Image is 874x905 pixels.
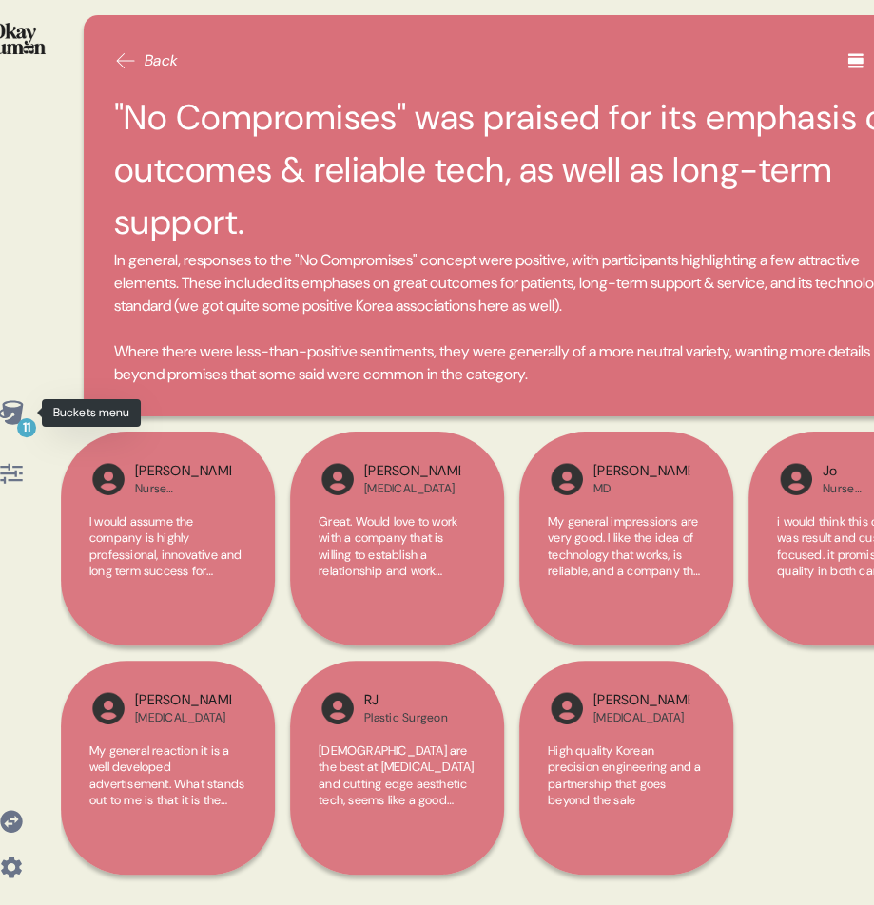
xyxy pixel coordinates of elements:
span: Back [145,49,179,72]
img: l1ibTKarBSWXLOhlfT5LxFP+OttMJpPJZDKZTCbz9PgHEggSPYjZSwEAAAAASUVORK5CYII= [548,689,586,727]
img: l1ibTKarBSWXLOhlfT5LxFP+OttMJpPJZDKZTCbz9PgHEggSPYjZSwEAAAAASUVORK5CYII= [89,689,127,727]
div: 11 [17,418,36,437]
img: l1ibTKarBSWXLOhlfT5LxFP+OttMJpPJZDKZTCbz9PgHEggSPYjZSwEAAAAASUVORK5CYII= [777,460,815,498]
div: [PERSON_NAME] [593,461,689,482]
div: RJ [364,690,448,711]
div: [PERSON_NAME] [593,690,689,711]
img: l1ibTKarBSWXLOhlfT5LxFP+OttMJpPJZDKZTCbz9PgHEggSPYjZSwEAAAAASUVORK5CYII= [319,689,357,727]
div: [MEDICAL_DATA] [364,481,460,496]
span: My general reaction it is a well developed advertisement. What stands out to me is that it is the... [89,742,244,842]
span: I would assume the company is highly professional, innovative and long term success for providers... [89,513,243,713]
span: My general impressions are very good. I like the idea of technology that works, is reliable, and ... [548,513,705,596]
div: MD [593,481,689,496]
div: [PERSON_NAME] [135,690,231,711]
div: [PERSON_NAME] [364,461,460,482]
div: Nurse Practitioner [135,481,231,496]
div: Buckets menu [42,399,141,427]
img: l1ibTKarBSWXLOhlfT5LxFP+OttMJpPJZDKZTCbz9PgHEggSPYjZSwEAAAAASUVORK5CYII= [548,460,586,498]
img: l1ibTKarBSWXLOhlfT5LxFP+OttMJpPJZDKZTCbz9PgHEggSPYjZSwEAAAAASUVORK5CYII= [319,460,357,498]
div: [MEDICAL_DATA] [593,710,689,725]
span: Great. Would love to work with a company that is willing to establish a relationship and work tog... [319,513,466,613]
span: [DEMOGRAPHIC_DATA] are the best at [MEDICAL_DATA] and cutting edge aesthetic tech, seems like a g... [319,742,474,825]
span: High quality Korean precision engineering and a partnership that goes beyond the sale [548,742,701,809]
img: l1ibTKarBSWXLOhlfT5LxFP+OttMJpPJZDKZTCbz9PgHEggSPYjZSwEAAAAASUVORK5CYII= [89,460,127,498]
div: Plastic Surgeon [364,710,448,725]
div: [MEDICAL_DATA] [135,710,231,725]
div: [PERSON_NAME] [135,461,231,482]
